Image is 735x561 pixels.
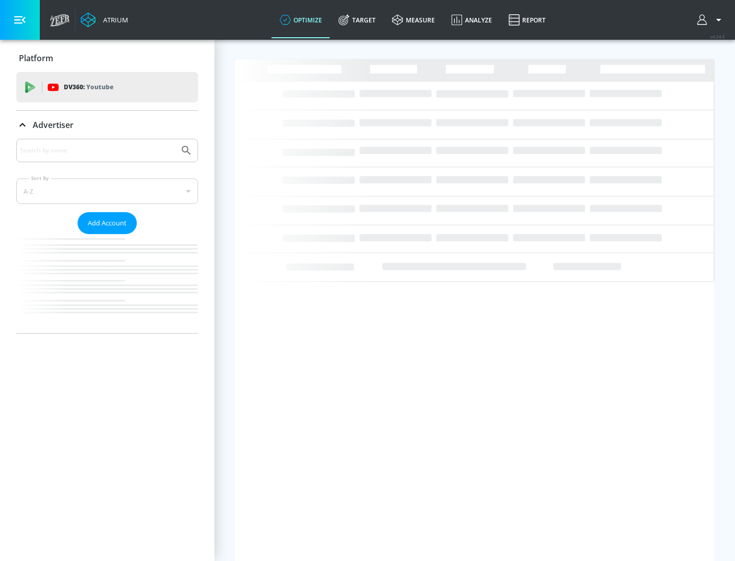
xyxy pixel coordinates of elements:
input: Search by name [20,144,175,157]
a: optimize [272,2,330,38]
label: Sort By [29,175,51,182]
a: Analyze [443,2,500,38]
button: Add Account [78,212,137,234]
span: v 4.24.0 [710,34,725,39]
div: DV360: Youtube [16,72,198,103]
div: A-Z [16,178,198,204]
nav: list of Advertiser [16,234,198,333]
div: Atrium [99,15,128,24]
a: Atrium [81,12,128,28]
div: Advertiser [16,139,198,333]
p: DV360: [64,82,113,93]
p: Advertiser [33,119,73,131]
p: Platform [19,53,53,64]
a: Report [500,2,554,38]
a: Target [330,2,384,38]
a: measure [384,2,443,38]
div: Advertiser [16,111,198,139]
div: Platform [16,44,198,72]
p: Youtube [86,82,113,92]
span: Add Account [88,217,127,229]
